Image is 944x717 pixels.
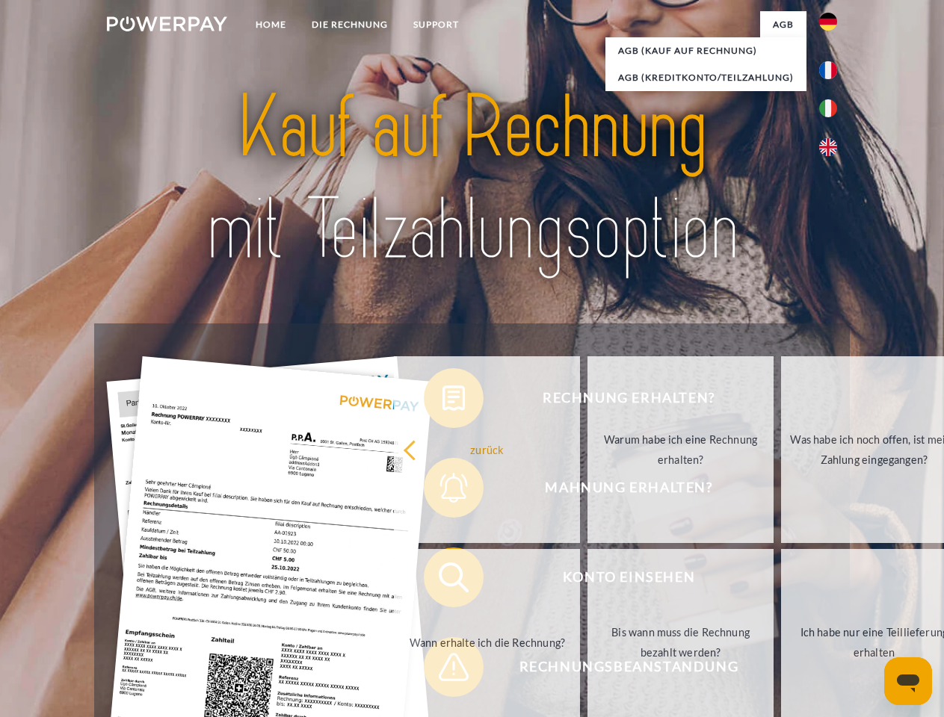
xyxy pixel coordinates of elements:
iframe: Schaltfläche zum Öffnen des Messaging-Fensters [884,657,932,705]
div: zurück [403,439,571,459]
div: Bis wann muss die Rechnung bezahlt werden? [596,622,765,662]
img: de [819,13,837,31]
img: en [819,138,837,156]
div: Wann erhalte ich die Rechnung? [403,632,571,652]
a: SUPPORT [401,11,472,38]
img: fr [819,61,837,79]
a: DIE RECHNUNG [299,11,401,38]
a: AGB (Kauf auf Rechnung) [605,37,806,64]
a: Home [243,11,299,38]
img: title-powerpay_de.svg [143,72,801,286]
a: AGB (Kreditkonto/Teilzahlung) [605,64,806,91]
a: agb [760,11,806,38]
div: Warum habe ich eine Rechnung erhalten? [596,429,765,470]
img: it [819,99,837,117]
img: logo-powerpay-white.svg [107,16,227,31]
